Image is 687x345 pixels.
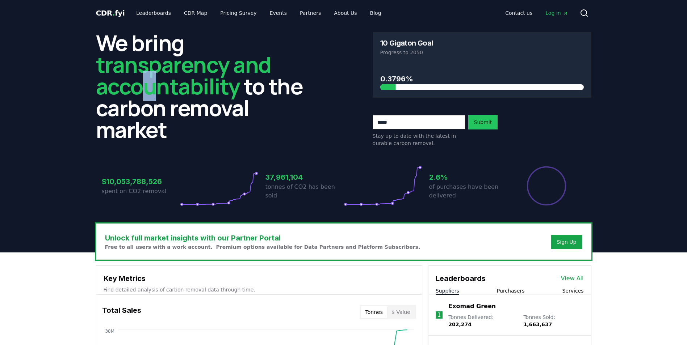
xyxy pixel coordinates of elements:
a: Leaderboards [130,7,177,20]
nav: Main [499,7,574,20]
h3: Total Sales [102,305,141,319]
span: 202,274 [448,321,472,327]
h3: Leaderboards [436,273,486,284]
a: Exomad Green [448,302,496,311]
p: of purchases have been delivered [429,183,507,200]
span: . [112,9,115,17]
h3: Key Metrics [104,273,415,284]
p: Progress to 2050 [380,49,584,56]
span: transparency and accountability [96,50,271,101]
span: Log in [545,9,568,17]
p: 1 [437,311,441,319]
tspan: 38M [105,329,114,334]
a: Blog [364,7,387,20]
button: $ Value [387,306,415,318]
button: Suppliers [436,287,459,294]
p: Free to all users with a work account. Premium options available for Data Partners and Platform S... [105,243,420,251]
nav: Main [130,7,387,20]
h2: We bring to the carbon removal market [96,32,315,140]
h3: Unlock full market insights with our Partner Portal [105,233,420,243]
div: Percentage of sales delivered [526,166,567,206]
h3: 10 Gigaton Goal [380,39,433,47]
h3: 0.3796% [380,73,584,84]
p: Stay up to date with the latest in durable carbon removal. [373,132,465,147]
button: Sign Up [551,235,582,249]
a: CDR Map [178,7,213,20]
button: Purchasers [497,287,525,294]
h3: 37,961,104 [265,172,344,183]
a: Events [264,7,293,20]
a: CDR.fyi [96,8,125,18]
h3: 2.6% [429,172,507,183]
a: Sign Up [557,238,576,246]
p: tonnes of CO2 has been sold [265,183,344,200]
button: Tonnes [361,306,387,318]
p: Tonnes Sold : [523,314,583,328]
a: About Us [328,7,363,20]
span: 1,663,637 [523,321,552,327]
a: View All [561,274,584,283]
button: Services [562,287,583,294]
a: Partners [294,7,327,20]
button: Submit [468,115,498,129]
p: spent on CO2 removal [102,187,180,196]
span: CDR fyi [96,9,125,17]
a: Log in [540,7,574,20]
p: Tonnes Delivered : [448,314,516,328]
p: Find detailed analysis of carbon removal data through time. [104,286,415,293]
a: Contact us [499,7,538,20]
h3: $10,053,788,526 [102,176,180,187]
a: Pricing Survey [214,7,262,20]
